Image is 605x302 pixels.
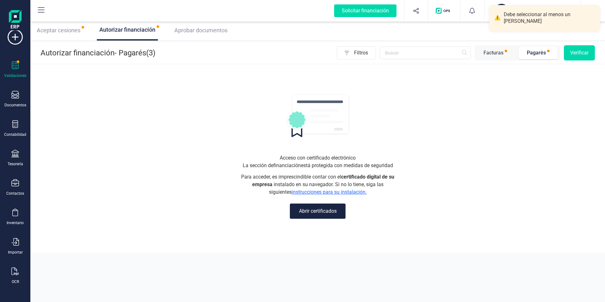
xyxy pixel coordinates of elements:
img: autorizacion logo [286,94,350,137]
img: Logo Finanedi [9,10,22,30]
div: Solicitar financiación [334,4,396,17]
div: Inventario [7,220,24,225]
div: Validaciones [4,73,26,78]
span: Aprobar documentos [174,27,228,34]
button: Abrir certificados [290,204,346,219]
span: Filtros [354,47,376,59]
input: Buscar [380,47,471,59]
button: Logo de OPS [432,1,456,21]
span: Autorizar financiación [99,26,155,33]
img: Logo de OPS [436,8,452,14]
span: Aceptar cesiones [37,27,80,34]
span: La sección de financiación está protegida con medidas de seguridad [243,162,393,169]
div: CO [495,4,508,18]
div: Tesorería [8,161,23,167]
div: Documentos [4,103,26,108]
span: Para acceder, es imprescindible contar con el instalado en su navegador. Si no lo tiene, siga las... [239,173,397,196]
button: Verificar [564,45,595,60]
button: Filtros [337,46,376,60]
div: Facturas [483,49,503,57]
span: Acceso con certificado electrónico [280,154,356,162]
div: OCR [12,279,19,284]
p: Autorizar financiación - Pagarés (3) [41,48,155,58]
div: Contactos [6,191,24,196]
div: ⚠️ [494,15,501,21]
div: Debe seleccionar al menos un [PERSON_NAME] [504,11,595,25]
a: instrucciones para su instalación. [292,189,367,195]
button: COCOBERTIA METALES SL[PERSON_NAME] [PERSON_NAME] [492,1,573,21]
div: Contabilidad [4,132,26,137]
div: Pagarés [527,49,546,57]
button: Solicitar financiación [327,1,404,21]
div: Importar [8,250,23,255]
